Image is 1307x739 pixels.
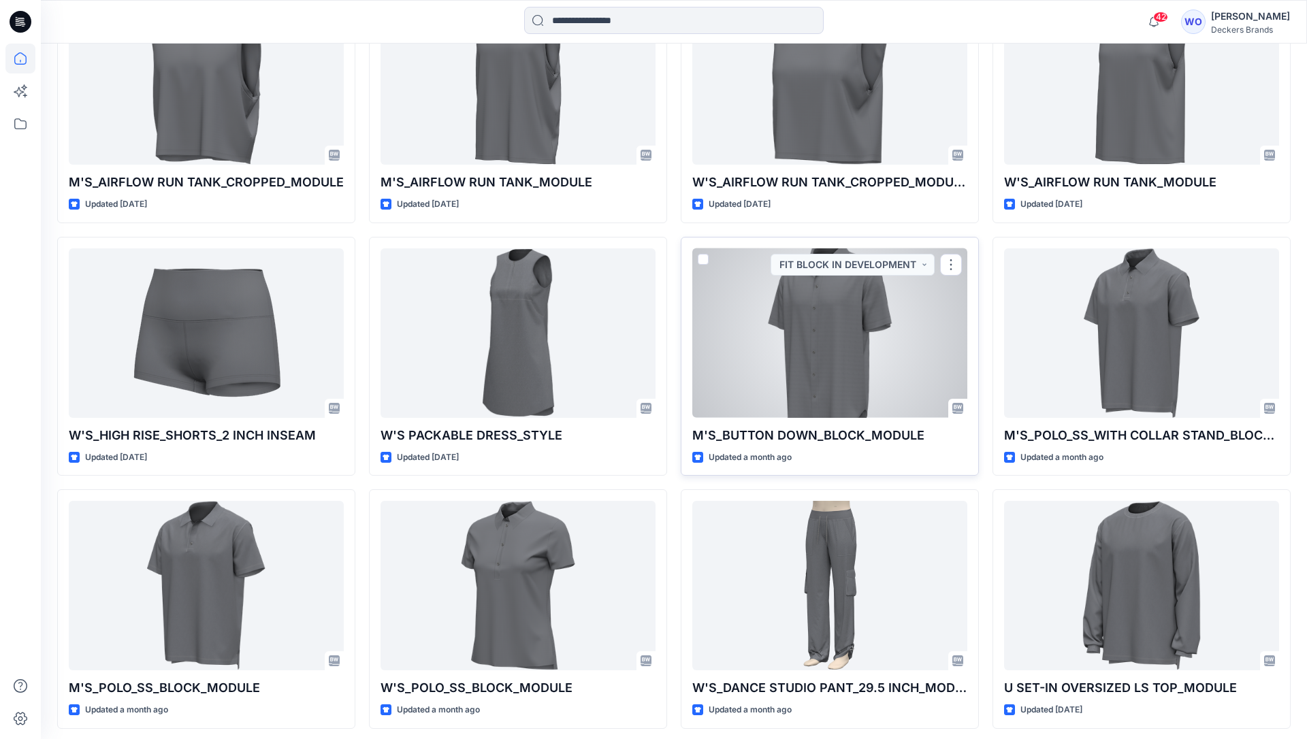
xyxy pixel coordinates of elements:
a: W'S_DANCE STUDIO PANT_29.5 INCH_MODULE [692,501,967,670]
p: Updated a month ago [397,703,480,717]
p: Updated [DATE] [85,197,147,212]
a: W'S_HIGH RISE_SHORTS_2 INCH INSEAM [69,248,344,418]
p: W'S_POLO_SS_BLOCK_MODULE [381,678,656,697]
div: WO [1181,10,1206,34]
p: Updated a month ago [85,703,168,717]
p: Updated a month ago [709,450,792,465]
p: U SET-IN OVERSIZED LS TOP_MODULE [1004,678,1279,697]
p: W'S_AIRFLOW RUN TANK_CROPPED_MODULE [692,173,967,192]
p: Updated a month ago [1020,450,1103,465]
p: Updated [DATE] [709,197,771,212]
a: W'S PACKABLE DRESS_STYLE [381,248,656,418]
p: M'S_AIRFLOW RUN TANK_MODULE [381,173,656,192]
div: [PERSON_NAME] [1211,8,1290,24]
p: Updated [DATE] [397,450,459,465]
p: M'S_POLO_SS_WITH COLLAR STAND_BLOCK_MODULE [1004,426,1279,445]
span: 42 [1153,12,1168,22]
p: Updated a month ago [709,703,792,717]
a: W'S_POLO_SS_BLOCK_MODULE [381,501,656,670]
p: Updated [DATE] [85,450,147,465]
p: M'S_AIRFLOW RUN TANK_CROPPED_MODULE [69,173,344,192]
a: M'S_POLO_SS_BLOCK_MODULE [69,501,344,670]
a: M'S_POLO_SS_WITH COLLAR STAND_BLOCK_MODULE [1004,248,1279,418]
p: W'S PACKABLE DRESS_STYLE [381,426,656,445]
p: W'S_HIGH RISE_SHORTS_2 INCH INSEAM [69,426,344,445]
p: M'S_BUTTON DOWN_BLOCK_MODULE [692,426,967,445]
div: Deckers Brands [1211,24,1290,35]
p: W'S_DANCE STUDIO PANT_29.5 INCH_MODULE [692,678,967,697]
p: Updated [DATE] [397,197,459,212]
p: W'S_AIRFLOW RUN TANK_MODULE [1004,173,1279,192]
a: M'S_BUTTON DOWN_BLOCK_MODULE [692,248,967,418]
p: Updated [DATE] [1020,703,1082,717]
a: U SET-IN OVERSIZED LS TOP_MODULE [1004,501,1279,670]
p: M'S_POLO_SS_BLOCK_MODULE [69,678,344,697]
p: Updated [DATE] [1020,197,1082,212]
